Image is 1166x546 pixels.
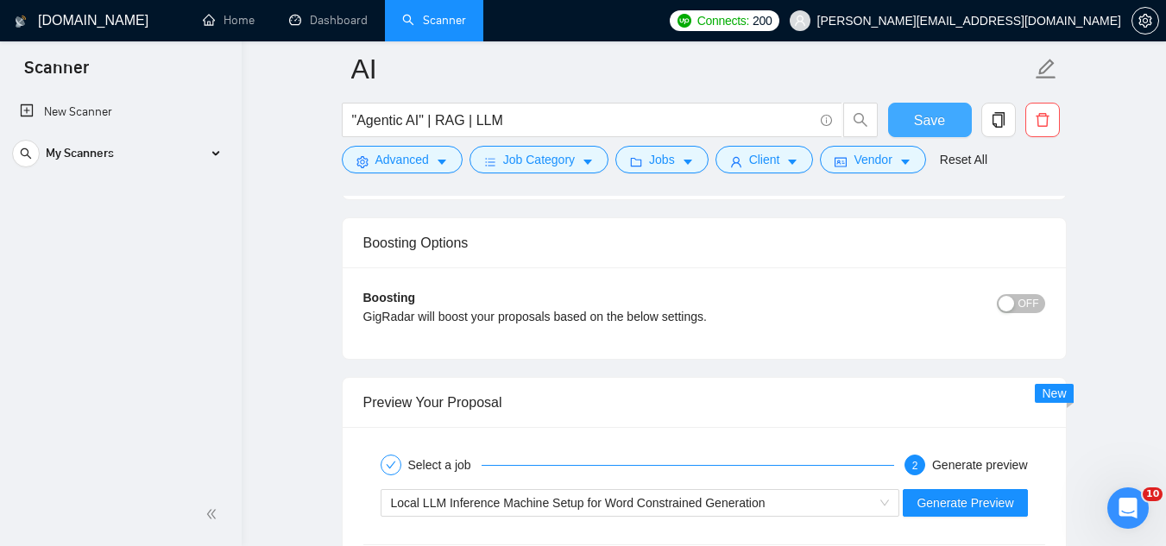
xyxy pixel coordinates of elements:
[678,14,691,28] img: upwork-logo.png
[436,155,448,168] span: caret-down
[630,155,642,168] span: folder
[917,493,1013,512] span: Generate Preview
[835,155,847,168] span: idcard
[386,460,396,470] span: check
[899,155,911,168] span: caret-down
[289,13,368,28] a: dashboardDashboard
[20,95,221,129] a: New Scanner
[342,146,463,173] button: settingAdvancedcaret-down
[375,150,429,169] span: Advanced
[786,155,798,168] span: caret-down
[363,218,1045,267] div: Boosting Options
[1018,294,1039,313] span: OFF
[408,455,482,475] div: Select a job
[749,150,780,169] span: Client
[582,155,594,168] span: caret-down
[649,150,675,169] span: Jobs
[391,496,766,510] span: Local LLM Inference Machine Setup for Word Constrained Generation
[1107,487,1149,529] iframe: Intercom live chat
[1026,112,1059,128] span: delete
[363,307,875,326] div: GigRadar will boost your proposals based on the below settings.
[1143,487,1163,501] span: 10
[6,136,235,178] li: My Scanners
[982,112,1015,128] span: copy
[914,110,945,131] span: Save
[10,55,103,91] span: Scanner
[46,136,114,171] span: My Scanners
[12,140,40,167] button: search
[352,110,813,131] input: Search Freelance Jobs...
[753,11,772,30] span: 200
[940,150,987,169] a: Reset All
[503,150,575,169] span: Job Category
[854,150,892,169] span: Vendor
[363,378,1045,427] div: Preview Your Proposal
[203,13,255,28] a: homeHome
[1035,58,1057,80] span: edit
[715,146,814,173] button: userClientcaret-down
[615,146,709,173] button: folderJobscaret-down
[730,155,742,168] span: user
[1025,103,1060,137] button: delete
[15,8,27,35] img: logo
[363,291,416,304] b: Boosting
[470,146,608,173] button: barsJob Categorycaret-down
[1131,14,1159,28] a: setting
[888,103,972,137] button: Save
[205,505,223,523] span: double-left
[821,115,832,126] span: info-circle
[981,103,1016,137] button: copy
[402,13,466,28] a: searchScanner
[932,455,1028,475] div: Generate preview
[844,112,877,128] span: search
[820,146,925,173] button: idcardVendorcaret-down
[1042,386,1066,400] span: New
[1132,14,1158,28] span: setting
[484,155,496,168] span: bars
[13,147,39,160] span: search
[697,11,749,30] span: Connects:
[912,460,918,472] span: 2
[6,95,235,129] li: New Scanner
[794,15,806,27] span: user
[843,103,878,137] button: search
[351,47,1031,91] input: Scanner name...
[356,155,369,168] span: setting
[903,489,1027,517] button: Generate Preview
[1131,7,1159,35] button: setting
[682,155,694,168] span: caret-down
